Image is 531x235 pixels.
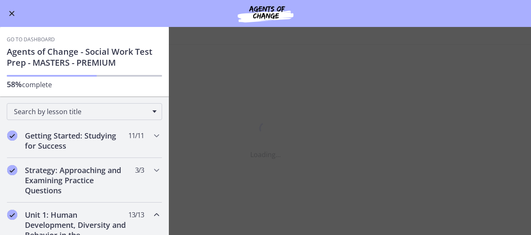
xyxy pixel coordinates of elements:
h1: Agents of Change - Social Work Test Prep - MASTERS - PREMIUM [7,46,162,68]
span: 3 / 3 [135,165,144,175]
div: Search by lesson title [7,103,162,120]
i: Completed [7,165,17,175]
span: Search by lesson title [14,107,148,116]
h2: Getting Started: Studying for Success [25,131,128,151]
button: Enable menu [7,8,17,19]
i: Completed [7,131,17,141]
span: 11 / 11 [128,131,144,141]
span: 58% [7,79,22,89]
img: Agents of Change Social Work Test Prep [215,3,316,24]
span: 13 / 13 [128,210,144,220]
i: Completed [7,210,17,220]
p: complete [7,79,162,90]
a: Go to Dashboard [7,36,55,43]
h2: Strategy: Approaching and Examining Practice Questions [25,165,128,195]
